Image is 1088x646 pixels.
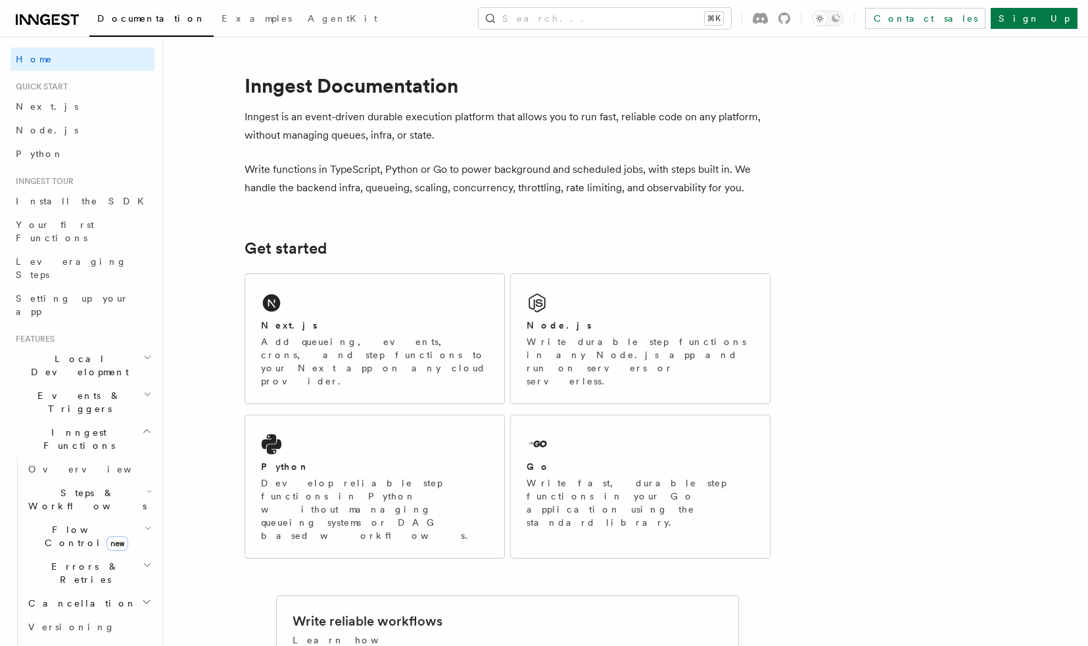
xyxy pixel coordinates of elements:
kbd: ⌘K [705,12,723,25]
p: Develop reliable step functions in Python without managing queueing systems or DAG based workflows. [261,476,488,542]
span: AgentKit [308,13,377,24]
span: Python [16,149,64,159]
a: Next.jsAdd queueing, events, crons, and step functions to your Next app on any cloud provider. [245,273,505,404]
p: Write durable step functions in any Node.js app and run on servers or serverless. [527,335,754,388]
span: Install the SDK [16,196,152,206]
a: Versioning [23,615,154,639]
a: Node.js [11,118,154,142]
button: Search...⌘K [479,8,731,29]
span: Documentation [97,13,206,24]
h2: Write reliable workflows [293,612,442,630]
a: Contact sales [865,8,985,29]
button: Flow Controlnew [23,518,154,555]
a: Examples [214,4,300,35]
h2: Node.js [527,319,592,332]
a: Get started [245,239,327,258]
p: Inngest is an event-driven durable execution platform that allows you to run fast, reliable code ... [245,108,770,145]
a: Your first Functions [11,213,154,250]
span: Examples [222,13,292,24]
a: Home [11,47,154,71]
h1: Inngest Documentation [245,74,770,97]
p: Write functions in TypeScript, Python or Go to power background and scheduled jobs, with steps bu... [245,160,770,197]
button: Events & Triggers [11,384,154,421]
span: Inngest Functions [11,426,142,452]
span: Home [16,53,53,66]
span: Next.js [16,101,78,112]
span: Steps & Workflows [23,486,147,513]
a: GoWrite fast, durable step functions in your Go application using the standard library. [510,415,770,559]
span: Node.js [16,125,78,135]
span: Your first Functions [16,219,94,243]
p: Write fast, durable step functions in your Go application using the standard library. [527,476,754,529]
h2: Next.js [261,319,318,332]
span: Versioning [28,622,115,632]
span: Flow Control [23,523,145,549]
button: Inngest Functions [11,421,154,457]
button: Errors & Retries [23,555,154,591]
button: Local Development [11,347,154,384]
span: Setting up your app [16,293,129,317]
p: Add queueing, events, crons, and step functions to your Next app on any cloud provider. [261,335,488,388]
span: Quick start [11,81,68,92]
span: Leveraging Steps [16,256,127,280]
a: Next.js [11,95,154,118]
a: Overview [23,457,154,481]
a: Sign Up [991,8,1077,29]
a: Documentation [89,4,214,37]
a: Setting up your app [11,287,154,323]
a: Python [11,142,154,166]
span: Errors & Retries [23,560,143,586]
span: Cancellation [23,597,137,610]
button: Toggle dark mode [812,11,843,26]
span: Local Development [11,352,143,379]
span: Inngest tour [11,176,74,187]
h2: Python [261,460,310,473]
a: PythonDevelop reliable step functions in Python without managing queueing systems or DAG based wo... [245,415,505,559]
span: Overview [28,464,164,474]
button: Cancellation [23,591,154,615]
a: AgentKit [300,4,385,35]
a: Node.jsWrite durable step functions in any Node.js app and run on servers or serverless. [510,273,770,404]
span: Events & Triggers [11,389,143,415]
button: Steps & Workflows [23,481,154,518]
a: Install the SDK [11,189,154,213]
a: Leveraging Steps [11,250,154,287]
span: Features [11,334,55,344]
span: new [106,536,128,551]
h2: Go [527,460,550,473]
